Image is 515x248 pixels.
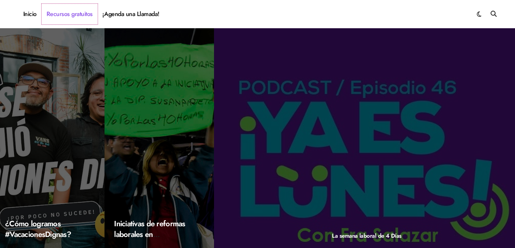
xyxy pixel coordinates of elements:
a: ¿Cómo logramos #VacacionesDignas? [5,218,71,240]
a: ¡Agenda una Llamada! [98,4,164,24]
a: La semana laboral de 4 Días [332,232,401,240]
a: Inicio [18,4,42,24]
a: Recursos gratuitos [42,4,98,24]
